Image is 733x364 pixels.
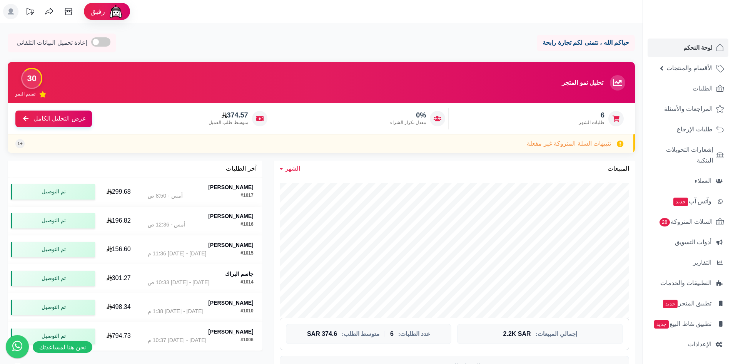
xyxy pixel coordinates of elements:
span: إعادة تحميل البيانات التلقائي [17,39,81,47]
span: | [384,331,386,337]
a: لوحة التحكم [648,39,728,57]
span: إجمالي المبيعات: [538,331,575,337]
td: 498.34 [98,293,141,322]
a: أدوات التسويق [648,222,728,241]
span: جديد [675,187,690,195]
div: [DATE] - [DATE] 10:33 ص [150,279,209,287]
span: الأقسام والمنتجات [670,63,713,74]
span: عدد الطلبات: [399,331,429,337]
div: تم التوصيل [11,271,95,286]
a: العملاء [648,161,728,179]
span: التطبيقات والخدمات [665,267,711,278]
span: المراجعات والأسئلة [669,104,713,114]
a: التطبيقات والخدمات [648,263,728,282]
span: متوسط طلب العميل [210,119,245,126]
h3: المبيعات [609,166,629,173]
td: 156.60 [98,235,141,264]
a: عرض التحليل الكامل [15,111,87,127]
div: #1015 [240,250,254,258]
span: عرض التحليل الكامل [33,114,82,123]
a: الطلبات [648,79,728,98]
span: إشعارات التحويلات البنكية [654,144,713,155]
span: 28 [665,207,677,216]
span: رفيق [92,7,104,16]
span: تطبيق نقاط البيع [658,308,711,319]
span: جديد [667,289,681,297]
span: متوسط الطلب: [344,331,379,337]
a: طلبات الإرجاع [648,120,728,139]
a: الإعدادات [648,324,728,343]
a: وآتس آبجديد [648,181,728,200]
div: [DATE] - [DATE] 10:37 م [150,337,206,344]
strong: [PERSON_NAME] [210,183,254,191]
img: logo-2.png [681,9,726,25]
span: طلبات الإرجاع [681,124,713,135]
a: السلات المتروكة28 [648,202,728,220]
div: #1016 [240,221,254,229]
span: 6 [390,330,394,337]
span: 374.57 [210,111,245,120]
span: الطلبات [695,83,713,94]
h3: تحليل نمو المتجر [563,79,603,86]
span: تنبيهات السلة المتروكة غير مفعلة [538,139,611,148]
span: تقييم النمو [15,91,34,97]
div: تم التوصيل [11,300,95,315]
td: 301.27 [98,264,141,293]
a: إشعارات التحويلات البنكية [648,141,728,159]
span: تطبيق المتجر [666,287,711,298]
a: التقارير [648,243,728,261]
span: الشهر [285,164,298,173]
span: جديد [659,309,673,318]
span: أدوات التسويق [678,226,711,237]
div: [DATE] - [DATE] 11:36 م [150,250,206,258]
strong: جاسم البراك [228,270,254,278]
strong: [PERSON_NAME] [210,241,254,249]
span: السلات المتروكة [665,206,713,216]
a: تحديثات المنصة [20,4,40,21]
span: الإعدادات [690,328,711,339]
div: #1014 [240,279,254,287]
span: 374.6 SAR [309,330,340,337]
span: 2.2K SAR [505,330,533,337]
a: الشهر [280,164,298,173]
a: المراجعات والأسئلة [648,100,728,118]
a: تطبيق المتجرجديد [648,283,728,302]
span: لوحة التحكم [685,42,713,53]
strong: [PERSON_NAME] [210,299,254,307]
p: حياكم الله ، نتمنى لكم تجارة رابحة [544,39,629,47]
td: 196.82 [98,206,141,235]
div: #1010 [240,308,254,315]
strong: [PERSON_NAME] [210,328,254,336]
div: أمس - 8:50 ص [150,192,184,200]
div: #1017 [240,192,254,200]
span: +1 [17,141,23,147]
span: العملاء [696,165,711,176]
div: تم التوصيل [11,184,95,200]
div: #1006 [240,337,254,344]
td: 299.68 [98,178,141,206]
h3: آخر الطلبات [230,166,257,173]
strong: [PERSON_NAME] [210,212,254,220]
div: تم التوصيل [11,329,95,344]
span: 6 [582,111,604,120]
span: وآتس آب [675,185,711,196]
span: التقارير [697,247,711,257]
span: معدل تكرار الشراء [395,119,424,126]
div: أمس - 12:36 ص [150,221,187,229]
img: ai-face.png [107,4,122,19]
td: 794.73 [98,322,141,351]
span: طلبات الشهر [582,119,604,126]
div: [DATE] - [DATE] 1:38 م [150,308,203,315]
div: تم التوصيل [11,242,95,257]
span: 0% [395,111,424,120]
a: تطبيق نقاط البيعجديد [648,304,728,322]
div: تم التوصيل [11,213,95,228]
